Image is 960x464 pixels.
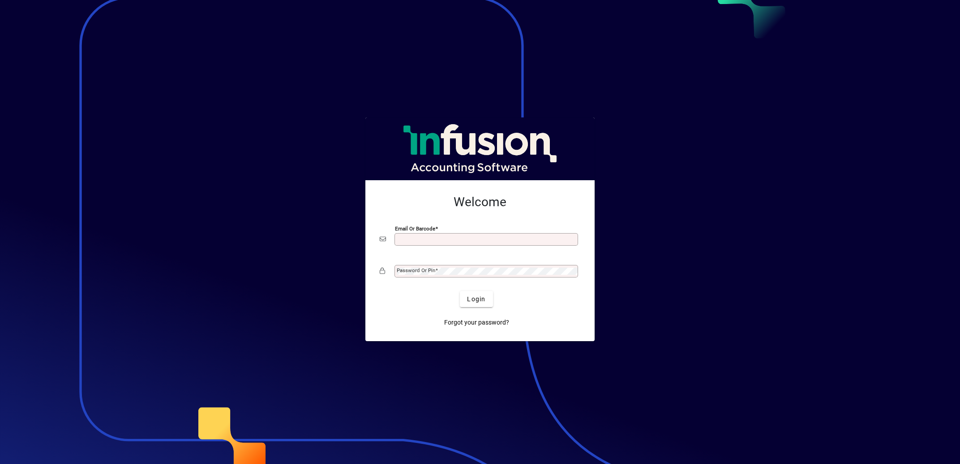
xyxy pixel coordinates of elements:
[441,314,513,330] a: Forgot your password?
[460,291,493,307] button: Login
[397,267,435,273] mat-label: Password or Pin
[395,225,435,232] mat-label: Email or Barcode
[380,195,580,210] h2: Welcome
[444,318,509,327] span: Forgot your password?
[467,295,485,304] span: Login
